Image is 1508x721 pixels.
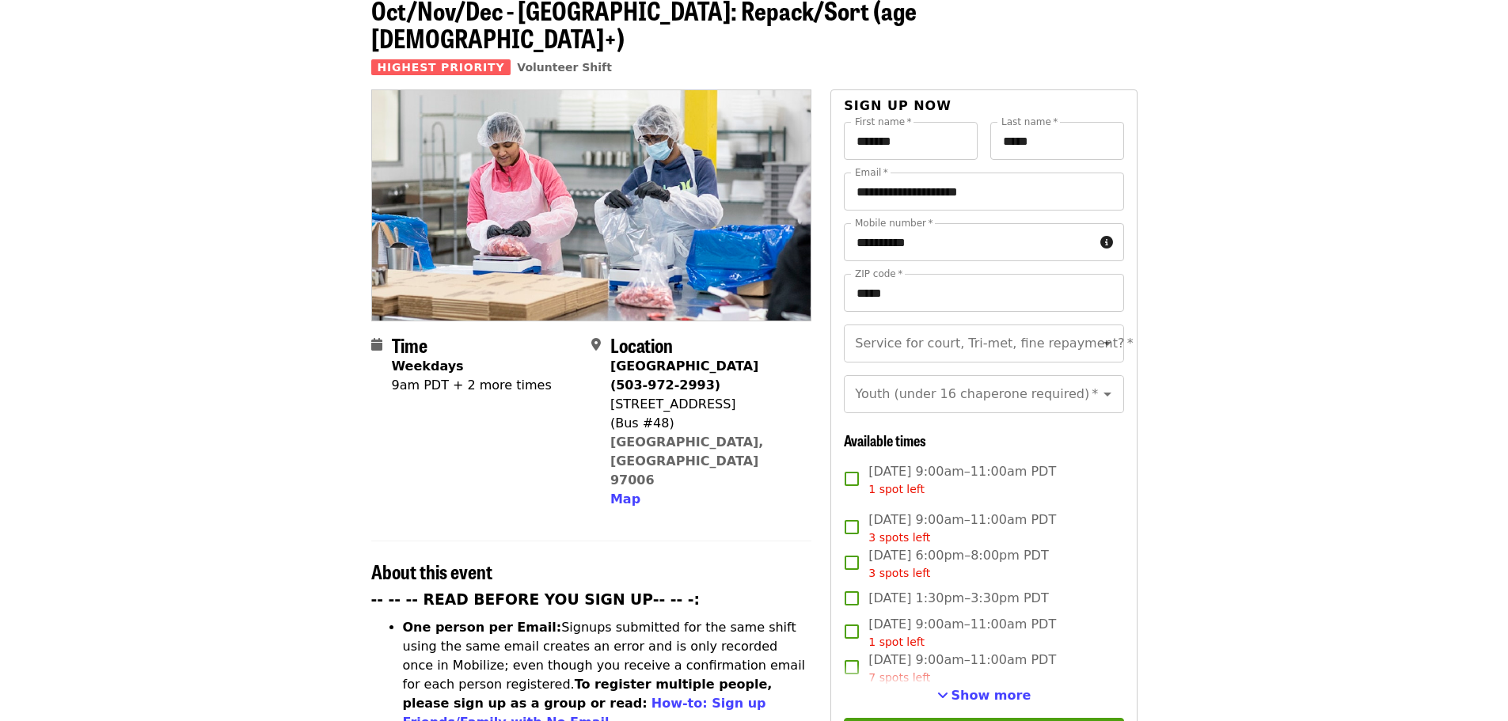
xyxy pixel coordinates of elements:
[403,677,773,711] strong: To register multiple people, please sign up as a group or read:
[392,331,427,359] span: Time
[855,269,902,279] label: ZIP code
[868,636,925,648] span: 1 spot left
[371,591,701,608] strong: -- -- -- READ BEFORE YOU SIGN UP-- -- -:
[868,483,925,495] span: 1 spot left
[868,510,1056,546] span: [DATE] 9:00am–11:00am PDT
[1100,235,1113,250] i: circle-info icon
[372,90,811,320] img: Oct/Nov/Dec - Beaverton: Repack/Sort (age 10+) organized by Oregon Food Bank
[1001,117,1058,127] label: Last name
[392,376,552,395] div: 9am PDT + 2 more times
[937,686,1031,705] button: See more timeslots
[868,651,1056,686] span: [DATE] 9:00am–11:00am PDT
[868,462,1056,498] span: [DATE] 9:00am–11:00am PDT
[610,490,640,509] button: Map
[855,117,912,127] label: First name
[868,615,1056,651] span: [DATE] 9:00am–11:00am PDT
[844,122,978,160] input: First name
[371,59,511,75] span: Highest Priority
[844,223,1093,261] input: Mobile number
[868,589,1048,608] span: [DATE] 1:30pm–3:30pm PDT
[610,331,673,359] span: Location
[952,688,1031,703] span: Show more
[610,491,640,507] span: Map
[371,557,492,585] span: About this event
[610,359,758,393] strong: [GEOGRAPHIC_DATA] (503-972-2993)
[990,122,1124,160] input: Last name
[610,434,764,488] a: [GEOGRAPHIC_DATA], [GEOGRAPHIC_DATA] 97006
[855,168,888,177] label: Email
[1096,383,1119,405] button: Open
[868,671,930,684] span: 7 spots left
[868,531,930,544] span: 3 spots left
[371,337,382,352] i: calendar icon
[868,546,1048,582] span: [DATE] 6:00pm–8:00pm PDT
[844,98,952,113] span: Sign up now
[868,567,930,579] span: 3 spots left
[1096,332,1119,355] button: Open
[517,61,612,74] a: Volunteer Shift
[844,173,1123,211] input: Email
[844,274,1123,312] input: ZIP code
[591,337,601,352] i: map-marker-alt icon
[844,430,926,450] span: Available times
[855,218,933,228] label: Mobile number
[392,359,464,374] strong: Weekdays
[610,395,799,414] div: [STREET_ADDRESS]
[403,620,562,635] strong: One person per Email:
[610,414,799,433] div: (Bus #48)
